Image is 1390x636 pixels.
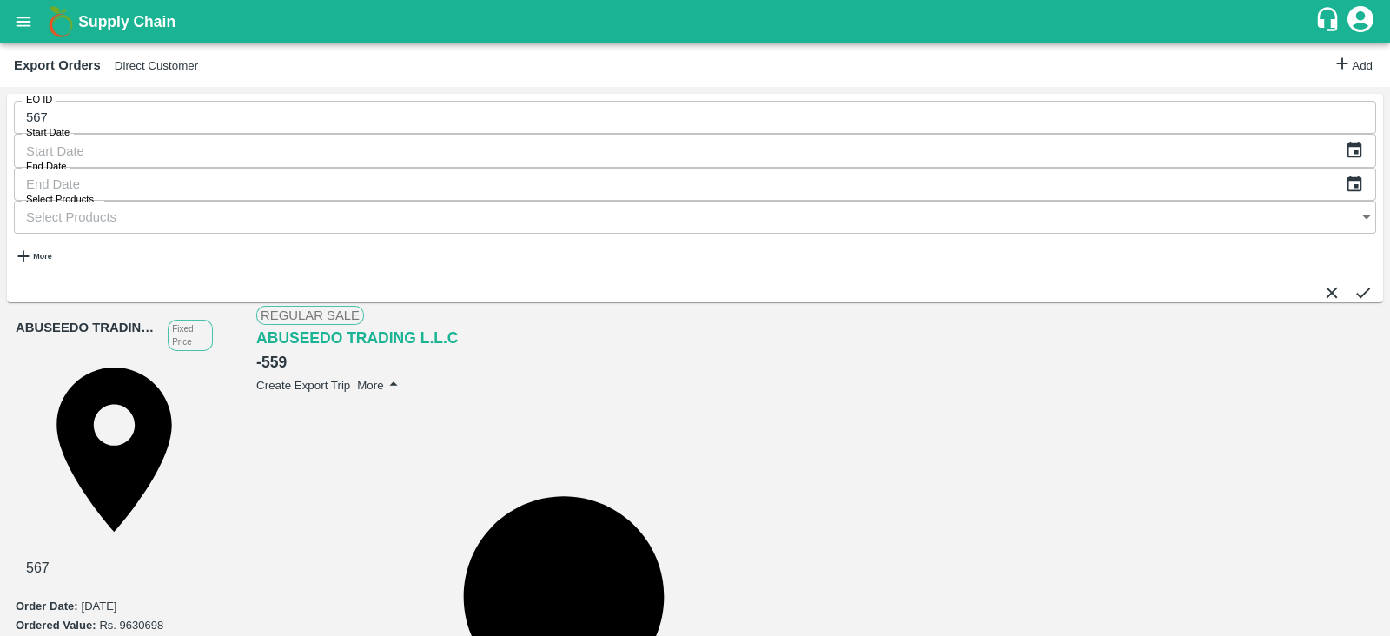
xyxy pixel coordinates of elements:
[16,548,248,589] div: 567
[1355,206,1378,229] button: Open
[1333,54,1373,76] button: Add
[26,93,52,107] label: EO ID
[14,54,101,76] div: Export Orders
[256,306,364,325] span: Regular Sale
[1345,141,1364,160] button: Choose date
[26,160,66,174] label: End Date
[1345,3,1376,40] div: account of current user
[1345,175,1364,194] button: Choose date
[26,126,69,140] label: Start Date
[78,10,1314,34] a: Supply Chain
[78,13,175,30] b: Supply Chain
[33,252,51,261] strong: More
[256,350,666,374] h6: - 559
[14,201,1342,234] input: Select Products
[82,600,117,613] label: [DATE]
[16,619,96,632] label: Ordered Value:
[256,326,666,350] a: ABUSEEDO TRADING L.L.C
[14,234,52,279] button: More
[14,101,1376,134] input: Enter EO ID
[26,193,94,207] label: Select Products
[14,168,1345,201] input: End Date
[99,619,163,632] label: Rs. 9630698
[256,379,350,392] button: Create Export Trip
[3,2,43,42] button: open drawer
[357,374,403,396] button: More
[43,4,78,39] img: logo
[16,318,159,337] a: ABUSEEDO TRADING L.L.C
[168,320,213,351] p: Fixed Price
[14,134,1345,167] input: Start Date
[1314,6,1345,37] div: customer-support
[16,600,78,613] label: Order Date :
